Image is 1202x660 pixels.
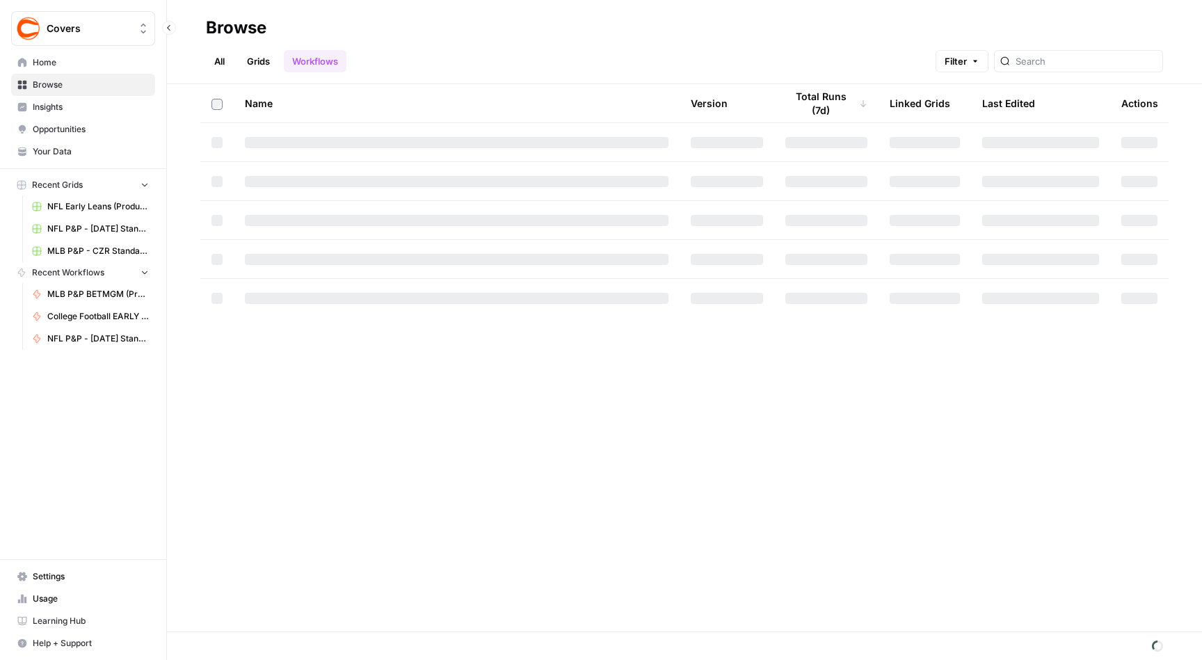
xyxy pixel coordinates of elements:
[785,84,867,122] div: Total Runs (7d)
[32,266,104,279] span: Recent Workflows
[982,84,1035,122] div: Last Edited
[47,223,149,235] span: NFL P&P - [DATE] Standard (Production) Grid
[890,84,950,122] div: Linked Grids
[26,305,155,328] a: College Football EARLY LEANS (Production)
[47,22,131,35] span: Covers
[245,84,668,122] div: Name
[47,332,149,345] span: NFL P&P - [DATE] Standard (Production)
[33,101,149,113] span: Insights
[11,632,155,654] button: Help + Support
[11,118,155,140] a: Opportunities
[47,245,149,257] span: MLB P&P - CZR Standard (Production) Grid
[1121,84,1158,122] div: Actions
[11,51,155,74] a: Home
[33,637,149,650] span: Help + Support
[11,11,155,46] button: Workspace: Covers
[11,610,155,632] a: Learning Hub
[32,179,83,191] span: Recent Grids
[11,588,155,610] a: Usage
[11,262,155,283] button: Recent Workflows
[11,140,155,163] a: Your Data
[206,50,233,72] a: All
[33,615,149,627] span: Learning Hub
[26,218,155,240] a: NFL P&P - [DATE] Standard (Production) Grid
[1016,54,1157,68] input: Search
[11,96,155,118] a: Insights
[239,50,278,72] a: Grids
[33,593,149,605] span: Usage
[11,565,155,588] a: Settings
[26,195,155,218] a: NFL Early Leans (Production) Grid
[26,283,155,305] a: MLB P&P BETMGM (Production)
[26,328,155,350] a: NFL P&P - [DATE] Standard (Production)
[33,123,149,136] span: Opportunities
[33,79,149,91] span: Browse
[33,145,149,158] span: Your Data
[16,16,41,41] img: Covers Logo
[47,310,149,323] span: College Football EARLY LEANS (Production)
[11,175,155,195] button: Recent Grids
[26,240,155,262] a: MLB P&P - CZR Standard (Production) Grid
[691,84,728,122] div: Version
[47,288,149,300] span: MLB P&P BETMGM (Production)
[284,50,346,72] a: Workflows
[11,74,155,96] a: Browse
[33,56,149,69] span: Home
[936,50,988,72] button: Filter
[945,54,967,68] span: Filter
[47,200,149,213] span: NFL Early Leans (Production) Grid
[33,570,149,583] span: Settings
[206,17,266,39] div: Browse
